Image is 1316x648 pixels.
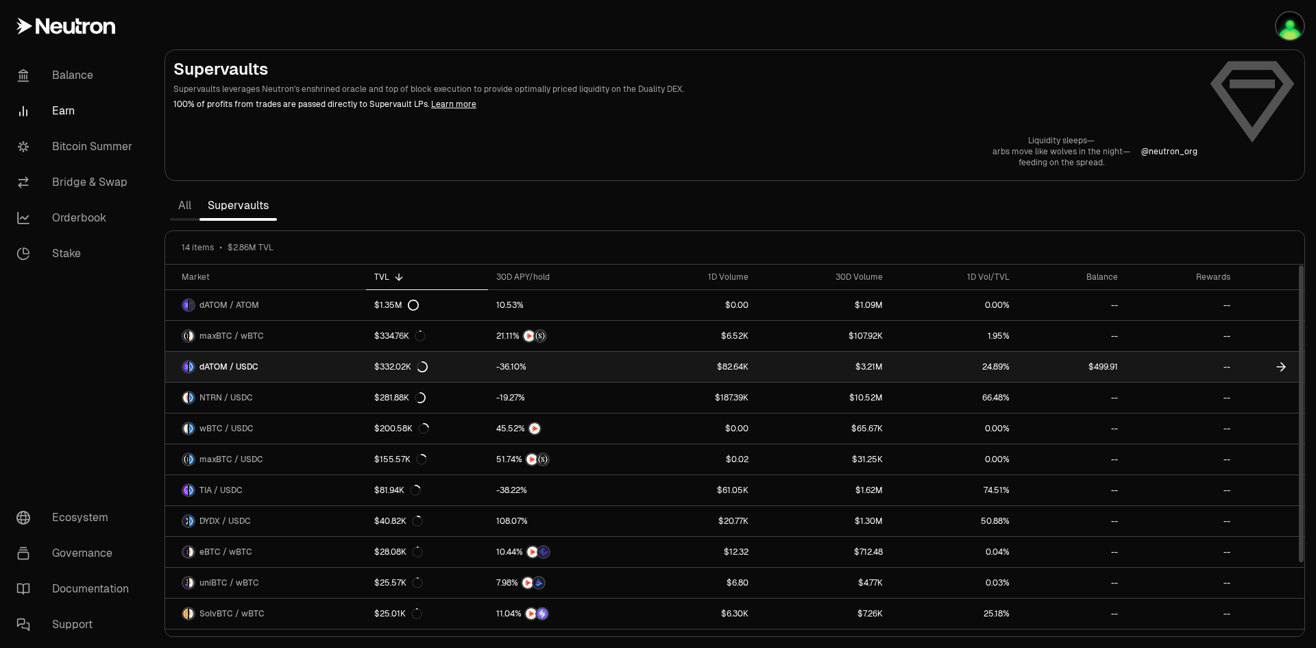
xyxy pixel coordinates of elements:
[199,192,277,219] a: Supervaults
[374,423,429,434] div: $200.58K
[374,485,421,496] div: $81.94K
[1018,290,1125,320] a: --
[366,475,488,505] a: $81.94K
[537,608,548,619] img: Solv Points
[189,423,194,434] img: USDC Logo
[366,383,488,413] a: $281.88K
[1126,444,1239,475] a: --
[891,383,1018,413] a: 66.48%
[1126,568,1239,598] a: --
[183,300,188,311] img: dATOM Logo
[757,444,892,475] a: $31.25K
[5,129,148,165] a: Bitcoin Summer
[891,444,1018,475] a: 0.00%
[366,506,488,536] a: $40.82K
[199,361,258,372] span: dATOM / USDC
[189,300,194,311] img: ATOM Logo
[891,352,1018,382] a: 24.89%
[165,506,366,536] a: DYDX LogoUSDC LogoDYDX / USDC
[182,272,358,283] div: Market
[189,392,194,403] img: USDC Logo
[899,272,1010,283] div: 1D Vol/TVL
[374,454,427,465] div: $155.57K
[891,599,1018,629] a: 25.18%
[1126,599,1239,629] a: --
[165,444,366,475] a: maxBTC LogoUSDC LogomaxBTC / USDC
[891,537,1018,567] a: 0.04%
[165,321,366,351] a: maxBTC LogowBTC LogomaxBTC / wBTC
[488,321,633,351] a: NTRNStructured Points
[5,536,148,571] a: Governance
[633,383,757,413] a: $187.39K
[165,537,366,567] a: eBTC LogowBTC LogoeBTC / wBTC
[5,571,148,607] a: Documentation
[496,453,625,466] button: NTRNStructured Points
[173,58,1197,80] h2: Supervaults
[165,568,366,598] a: uniBTC LogowBTC LogouniBTC / wBTC
[488,599,633,629] a: NTRNSolv Points
[366,444,488,475] a: $155.57K
[757,475,892,505] a: $1.62M
[633,568,757,598] a: $6.80
[228,242,273,253] span: $2.86M TVL
[526,454,537,465] img: NTRN
[5,607,148,643] a: Support
[496,272,625,283] div: 30D APY/hold
[366,568,488,598] a: $25.57K
[633,537,757,567] a: $12.32
[488,444,633,475] a: NTRNStructured Points
[488,568,633,598] a: NTRNBedrock Diamonds
[183,423,188,434] img: wBTC Logo
[529,423,540,434] img: NTRN
[5,165,148,200] a: Bridge & Swap
[533,577,544,588] img: Bedrock Diamonds
[165,413,366,444] a: wBTC LogoUSDC LogowBTC / USDC
[524,331,535,341] img: NTRN
[757,413,892,444] a: $65.67K
[1141,146,1197,157] a: @neutron_org
[1126,352,1239,382] a: --
[170,192,199,219] a: All
[173,98,1197,110] p: 100% of profits from trades are passed directly to Supervault LPs.
[189,608,194,619] img: wBTC Logo
[891,475,1018,505] a: 74.51%
[189,485,194,496] img: USDC Logo
[374,392,426,403] div: $281.88K
[374,361,428,372] div: $332.02K
[182,242,214,253] span: 14 items
[757,321,892,351] a: $107.92K
[199,485,243,496] span: TIA / USDC
[757,506,892,536] a: $1.30M
[165,352,366,382] a: dATOM LogoUSDC LogodATOM / USDC
[633,352,757,382] a: $82.64K
[5,500,148,536] a: Ecosystem
[757,537,892,567] a: $712.48
[199,516,251,527] span: DYDX / USDC
[366,537,488,567] a: $28.08K
[189,361,194,372] img: USDC Logo
[165,599,366,629] a: SolvBTC LogowBTC LogoSolvBTC / wBTC
[189,547,194,557] img: wBTC Logo
[992,135,1130,146] p: Liquidity sleeps—
[1018,444,1125,475] a: --
[891,568,1018,598] a: 0.03%
[374,608,422,619] div: $25.01K
[183,454,188,465] img: maxBTC Logo
[1126,290,1239,320] a: --
[374,272,480,283] div: TVL
[1276,12,1304,40] img: picsou
[189,331,194,341] img: wBTC Logo
[633,413,757,444] a: $0.00
[199,300,259,311] span: dATOM / ATOM
[431,99,476,110] a: Learn more
[173,83,1197,95] p: Supervaults leverages Neutron's enshrined oracle and top of block execution to provide optimally ...
[366,599,488,629] a: $25.01K
[522,577,533,588] img: NTRN
[1126,475,1239,505] a: --
[5,200,148,236] a: Orderbook
[765,272,884,283] div: 30D Volume
[374,516,423,527] div: $40.82K
[199,608,265,619] span: SolvBTC / wBTC
[199,423,254,434] span: wBTC / USDC
[1126,383,1239,413] a: --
